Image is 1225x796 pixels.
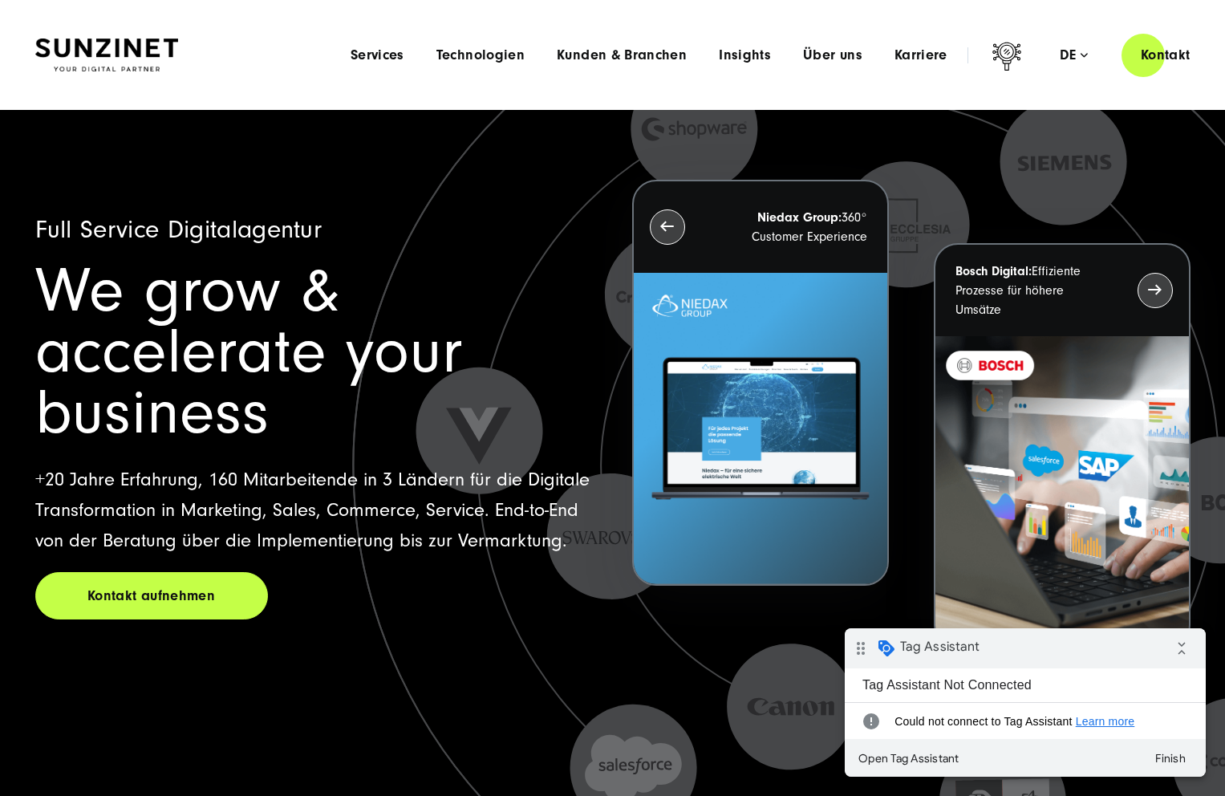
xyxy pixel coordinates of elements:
span: Could not connect to Tag Assistant [50,85,335,101]
a: Technologien [436,47,525,63]
a: Über uns [803,47,862,63]
a: Karriere [894,47,947,63]
span: Tag Assistant [55,10,135,26]
a: Services [351,47,404,63]
a: Kontakt [1122,32,1210,78]
button: Bosch Digital:Effiziente Prozesse für höhere Umsätze BOSCH - Kundeprojekt - Digital Transformatio... [934,243,1191,650]
i: error [13,77,39,109]
strong: Niedax Group: [757,210,842,225]
img: BOSCH - Kundeprojekt - Digital Transformation Agentur SUNZINET [935,336,1189,648]
a: Kunden & Branchen [557,47,687,63]
strong: Bosch Digital: [955,264,1032,278]
a: Learn more [231,87,290,99]
button: Finish [297,116,355,144]
img: Letztes Projekt von Niedax. Ein Laptop auf dem die Niedax Website geöffnet ist, auf blauem Hinter... [634,273,887,585]
button: Niedax Group:360° Customer Experience Letztes Projekt von Niedax. Ein Laptop auf dem die Niedax W... [632,180,889,587]
a: Insights [719,47,771,63]
p: +20 Jahre Erfahrung, 160 Mitarbeitende in 3 Ländern für die Digitale Transformation in Marketing,... [35,465,594,556]
span: Full Service Digitalagentur [35,215,322,244]
img: SUNZINET Full Service Digital Agentur [35,39,178,72]
div: de [1060,47,1088,63]
p: Effiziente Prozesse für höhere Umsätze [955,262,1109,319]
h1: We grow & accelerate your business [35,261,594,444]
a: Kontakt aufnehmen [35,572,268,619]
p: 360° Customer Experience [714,208,867,246]
i: Collapse debug badge [321,4,353,36]
button: Open Tag Assistant [6,116,122,144]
